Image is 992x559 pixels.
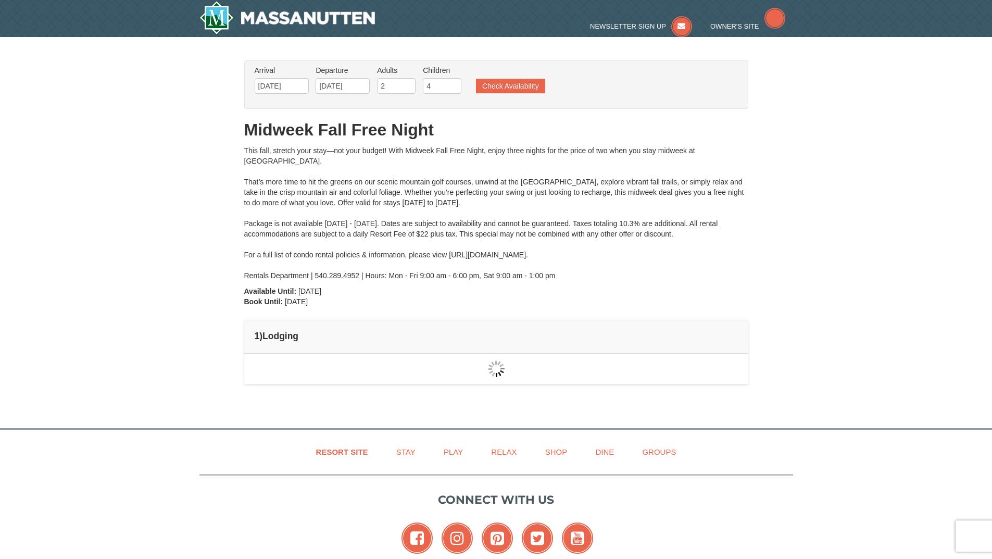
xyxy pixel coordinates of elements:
[259,331,262,341] span: )
[255,331,738,341] h4: 1 Lodging
[377,65,416,76] label: Adults
[532,440,581,464] a: Shop
[199,1,375,34] img: Massanutten Resort Logo
[244,119,748,140] h1: Midweek Fall Free Night
[590,22,692,30] a: Newsletter Sign Up
[298,287,321,295] span: [DATE]
[244,297,283,306] strong: Book Until:
[199,1,375,34] a: Massanutten Resort
[590,22,666,30] span: Newsletter Sign Up
[285,297,308,306] span: [DATE]
[710,22,785,30] a: Owner's Site
[710,22,759,30] span: Owner's Site
[316,65,370,76] label: Departure
[383,440,429,464] a: Stay
[303,440,381,464] a: Resort Site
[255,65,309,76] label: Arrival
[244,287,297,295] strong: Available Until:
[582,440,627,464] a: Dine
[199,491,793,508] p: Connect with us
[488,361,505,377] img: wait gif
[629,440,689,464] a: Groups
[423,65,461,76] label: Children
[431,440,476,464] a: Play
[476,79,545,93] button: Check Availability
[478,440,530,464] a: Relax
[244,145,748,281] div: This fall, stretch your stay—not your budget! With Midweek Fall Free Night, enjoy three nights fo...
